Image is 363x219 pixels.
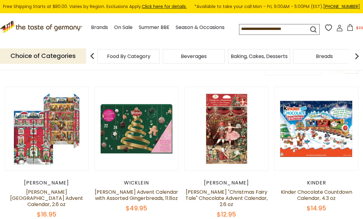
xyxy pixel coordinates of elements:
span: $12.95 [217,210,236,219]
div: Wicklein [94,180,178,186]
span: $16.95 [37,210,56,219]
img: previous arrow [86,50,98,62]
div: [PERSON_NAME] [5,180,89,186]
div: Free Shipping Starts at $80.00. Varies by Region. Exclusions Apply. [3,3,360,10]
div: [PERSON_NAME] [185,180,269,186]
img: Windel Manor House Advent Calendar, 2.6 oz [5,87,88,171]
h1: Advent Calendars [5,63,71,72]
span: *Available to take your call Mon - Fri, 9:00AM - 5:00PM (EST). [194,3,360,10]
a: On Sale [114,23,133,32]
a: [PERSON_NAME] Advent Calendar with Assorted Gingerbreads, 11.8oz [95,188,178,202]
a: [PHONE_NUMBER] [323,3,360,10]
a: Baking, Cakes, Desserts [231,54,288,59]
a: Season & Occasions [176,23,225,32]
span: $49.95 [126,204,147,213]
a: Click here for details. [142,3,187,10]
a: Summer BBE [139,23,170,32]
span: $14.95 [307,204,326,213]
div: Kinder [274,180,358,186]
a: Food By Category [107,54,150,59]
img: Kinder Chocolate Countdown Calendar, 4.3 oz [275,87,358,171]
a: Breads [316,54,333,59]
a: Beverages [181,54,207,59]
a: Brands [91,23,108,32]
img: Wicklein Advent Calendar with Assorted Gingerbreads, 11.8oz [95,87,178,171]
img: next arrow [351,50,363,62]
a: [PERSON_NAME] "Christmas Fairy Tale" Chocolate Advent Calendar, 2.6 oz [185,188,268,208]
a: [PERSON_NAME][GEOGRAPHIC_DATA] Advent Calendar, 2.6 oz [10,188,83,208]
a: Kinder Chocolate Countdown Calendar, 4.3 oz [281,188,352,202]
img: Heidel "Christmas Fairy Tale" Chocolate Advent Calendar, 2.6 oz [185,87,268,171]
